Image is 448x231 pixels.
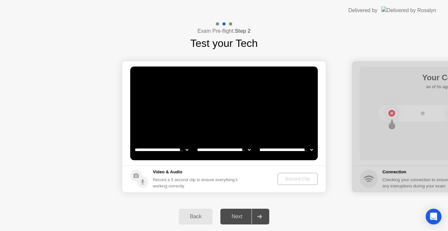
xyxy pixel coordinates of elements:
[196,143,252,156] select: Available speakers
[348,7,377,14] div: Delivered by
[220,209,269,224] button: Next
[133,143,190,156] select: Available cameras
[277,173,318,185] button: Record Clip
[197,27,251,35] h4: Exam Pre-flight:
[181,214,211,220] div: Back
[153,177,240,189] div: Record a 5 second clip to ensure everything’s working correctly
[280,176,315,182] div: Record Clip
[426,209,441,224] div: Open Intercom Messenger
[222,214,252,220] div: Next
[235,28,251,34] b: Step 2
[190,35,258,51] h1: Test your Tech
[153,169,240,175] h5: Video & Audio
[179,209,213,224] button: Back
[258,143,314,156] select: Available microphones
[381,7,436,14] img: Delivered by Rosalyn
